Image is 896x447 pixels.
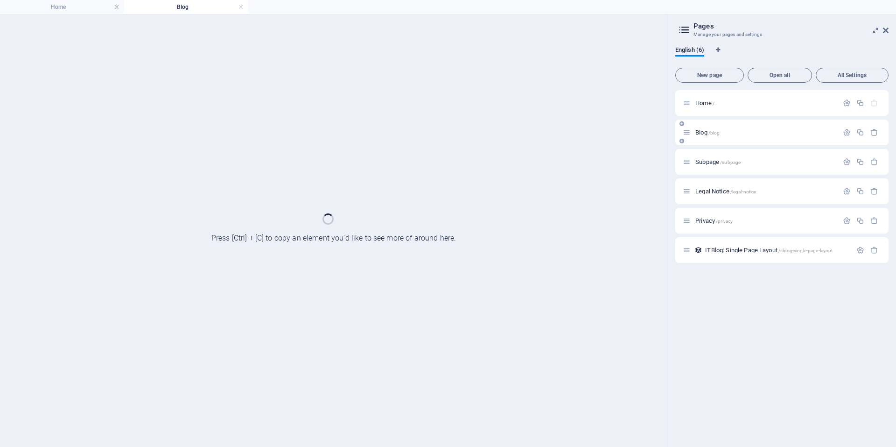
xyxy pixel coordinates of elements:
button: New page [675,68,744,83]
span: /itblog-single-page-layout [778,248,833,253]
h4: Blog [124,2,248,12]
span: Blog [695,129,720,136]
div: Settings [843,217,851,225]
span: Open all [752,72,808,78]
div: Home/ [693,100,838,106]
div: Duplicate [856,128,864,136]
div: Settings [843,128,851,136]
h2: Pages [693,22,889,30]
div: Remove [870,217,878,225]
button: Open all [748,68,812,83]
div: Duplicate [856,158,864,166]
div: Legal Notice/legal-notice [693,188,838,194]
div: Privacy/privacy [693,218,838,224]
span: Click to open page [695,158,741,165]
span: English (6) [675,44,704,57]
div: Remove [870,158,878,166]
span: Click to open page [705,247,833,254]
span: /legal-notice [730,189,756,194]
div: Settings [843,187,851,195]
span: All Settings [820,72,884,78]
div: Subpage/subpage [693,159,838,165]
div: Remove [870,187,878,195]
span: / [713,101,714,106]
div: Remove [870,246,878,254]
div: Settings [856,246,864,254]
span: New page [679,72,740,78]
div: Duplicate [856,99,864,107]
div: Duplicate [856,187,864,195]
span: /subpage [720,160,741,165]
div: The startpage cannot be deleted [870,99,878,107]
span: /blog [708,130,720,135]
span: Click to open page [695,217,733,224]
div: Blog/blog [693,129,838,135]
div: ITBlog: Single Page Layout/itblog-single-page-layout [702,247,852,253]
button: All Settings [816,68,889,83]
div: Remove [870,128,878,136]
div: Settings [843,158,851,166]
span: Click to open page [695,188,756,195]
div: This layout is used as a template for all items (e.g. a blog post) of this collection. The conten... [694,246,702,254]
div: Language Tabs [675,46,889,64]
span: /privacy [716,219,733,224]
div: Settings [843,99,851,107]
h3: Manage your pages and settings [693,30,870,39]
span: Click to open page [695,99,714,106]
div: Duplicate [856,217,864,225]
